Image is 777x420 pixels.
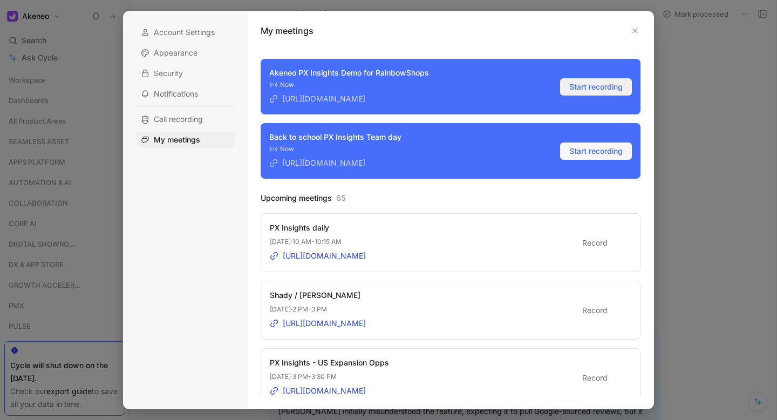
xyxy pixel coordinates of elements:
[137,86,235,102] div: Notifications
[560,143,632,160] button: Start recording
[582,236,608,249] span: Record
[154,48,197,58] span: Appearance
[154,114,203,125] span: Call recording
[336,192,346,205] span: 65
[270,304,366,315] p: [DATE] · 2 PM - 3 PM
[560,78,632,96] button: Start recording
[154,134,200,145] span: My meetings
[137,24,235,40] div: Account Settings
[582,304,608,317] span: Record
[137,65,235,82] div: Security
[154,68,183,79] span: Security
[270,289,366,302] div: Shady / [PERSON_NAME]
[137,132,235,148] div: My meetings
[137,45,235,61] div: Appearance
[270,317,366,330] a: [URL][DOMAIN_NAME]
[270,221,366,234] div: PX Insights daily
[270,384,366,397] a: [URL][DOMAIN_NAME]
[154,27,215,38] span: Account Settings
[582,371,608,384] span: Record
[269,79,429,90] div: Now
[269,66,429,79] div: Akeneo PX Insights Demo for RainbowShops
[270,249,366,262] a: [URL][DOMAIN_NAME]
[270,371,389,382] p: [DATE] · 3 PM - 3:30 PM
[261,24,313,37] h1: My meetings
[261,192,640,205] h3: Upcoming meetings
[269,131,401,144] div: Back to school PX Insights Team day
[154,89,198,99] span: Notifications
[270,356,389,369] div: PX Insights - US Expansion Opps
[137,111,235,127] div: Call recording
[269,144,401,154] div: Now
[270,236,366,247] p: [DATE] · 10 AM - 10:15 AM
[269,92,365,105] a: [URL][DOMAIN_NAME]
[569,145,623,158] span: Start recording
[569,80,623,93] span: Start recording
[269,157,365,170] a: [URL][DOMAIN_NAME]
